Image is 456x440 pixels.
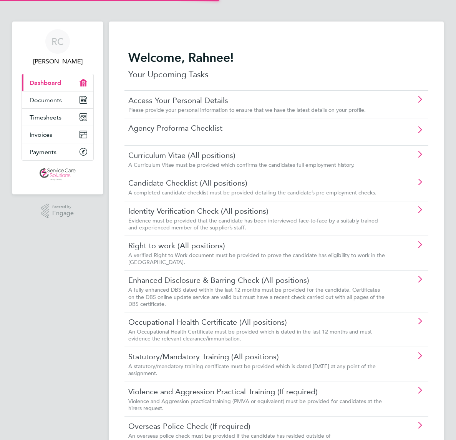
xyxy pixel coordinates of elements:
nav: Main navigation [12,22,103,194]
a: Go to home page [22,168,94,181]
span: Documents [30,96,62,104]
span: Violence and Aggression practical training (PMVA or equivalent) must be provided for candidates a... [128,398,382,412]
a: Curriculum Vitae (All positions) [128,150,385,160]
a: Access Your Personal Details [128,95,385,105]
a: Right to work (All positions) [128,241,385,251]
span: A verified Right to Work document must be provided to prove the candidate has eligibility to work... [128,252,385,266]
span: A completed candidate checklist must be provided detailing the candidate’s pre-employment checks. [128,189,376,196]
a: Occupational Health Certificate (All positions) [128,317,385,327]
span: Dashboard [30,79,61,86]
span: A Curriculum Vitae must be provided which confirms the candidates full employment history. [128,161,355,168]
span: Rahnee Coombs [22,57,94,66]
a: Candidate Checklist (All positions) [128,178,385,188]
span: Invoices [30,131,52,138]
a: Identity Verification Check (All positions) [128,206,385,216]
a: Documents [22,91,93,108]
h2: Welcome, Rahnee! [128,50,424,65]
span: RC [51,37,64,46]
a: Timesheets [22,109,93,126]
span: Powered by [52,204,74,210]
img: servicecare-logo-retina.png [40,168,76,181]
span: Timesheets [30,114,61,121]
a: Dashboard [22,74,93,91]
a: Powered byEngage [41,204,74,218]
a: Statutory/Mandatory Training (All positions) [128,352,385,362]
a: Violence and Aggression Practical Training (If required) [128,387,385,397]
span: Evidence must be provided that the candidate has been interviewed face-to-face by a suitably trai... [128,217,378,231]
span: Please provide your personal information to ensure that we have the latest details on your profile. [128,106,366,113]
span: Engage [52,210,74,217]
a: Enhanced Disclosure & Barring Check (All positions) [128,275,385,285]
a: Payments [22,143,93,160]
a: RC[PERSON_NAME] [22,29,94,66]
span: Payments [30,148,56,156]
a: Agency Proforma Checklist [128,123,385,133]
a: Overseas Police Check (If required) [128,421,385,431]
span: A statutory/mandatory training certificate must be provided which is dated [DATE] at any point of... [128,363,376,377]
a: Invoices [22,126,93,143]
span: A fully enhanced DBS dated within the last 12 months must be provided for the candidate. Certific... [128,286,385,307]
p: Your Upcoming Tasks [128,68,424,81]
span: An Occupational Health Certificate must be provided which is dated in the last 12 months and must... [128,328,372,342]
